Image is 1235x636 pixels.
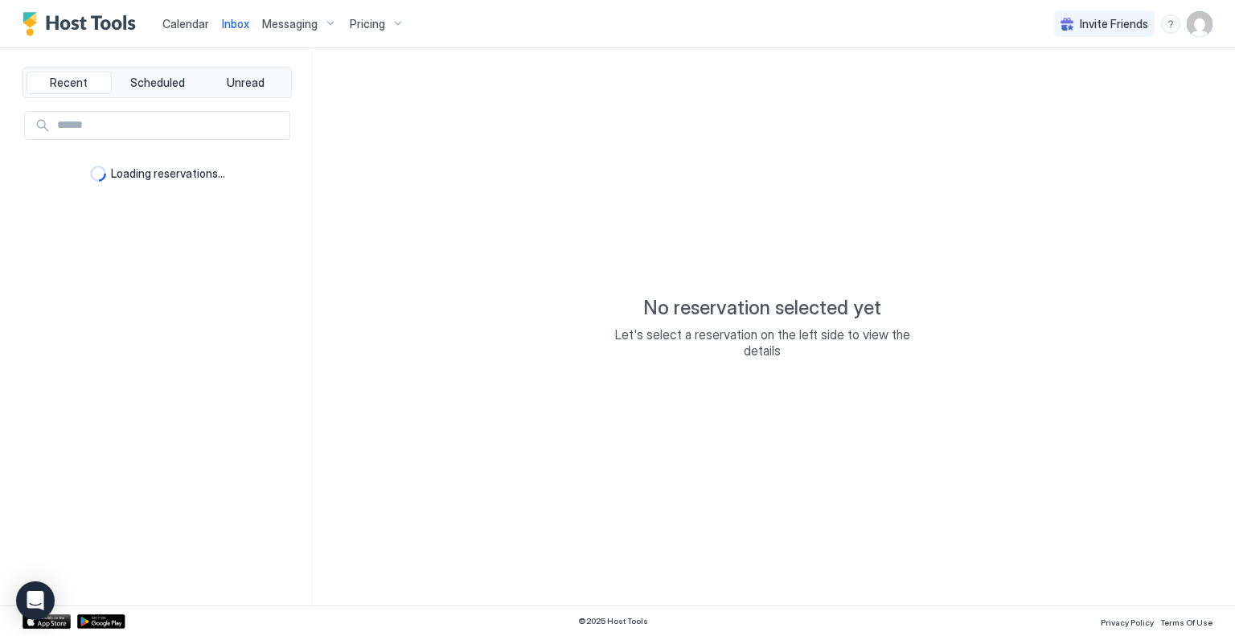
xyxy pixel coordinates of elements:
a: App Store [23,614,71,629]
span: © 2025 Host Tools [578,616,648,626]
a: Host Tools Logo [23,12,143,36]
div: loading [90,166,106,182]
div: tab-group [23,68,292,98]
span: Messaging [262,17,318,31]
span: Inbox [222,17,249,31]
a: Privacy Policy [1101,613,1154,630]
span: Let's select a reservation on the left side to view the details [601,326,923,359]
span: Calendar [162,17,209,31]
a: Google Play Store [77,614,125,629]
span: Invite Friends [1080,17,1148,31]
span: Privacy Policy [1101,618,1154,627]
span: Recent [50,76,88,90]
span: Terms Of Use [1160,618,1212,627]
div: menu [1161,14,1180,34]
div: User profile [1187,11,1212,37]
span: Scheduled [130,76,185,90]
span: Pricing [350,17,385,31]
a: Terms Of Use [1160,613,1212,630]
span: Unread [227,76,265,90]
span: No reservation selected yet [643,296,881,320]
button: Unread [203,72,288,94]
input: Input Field [51,112,289,139]
a: Inbox [222,15,249,32]
div: Open Intercom Messenger [16,581,55,620]
button: Recent [27,72,112,94]
button: Scheduled [115,72,200,94]
a: Calendar [162,15,209,32]
span: Loading reservations... [111,166,225,181]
